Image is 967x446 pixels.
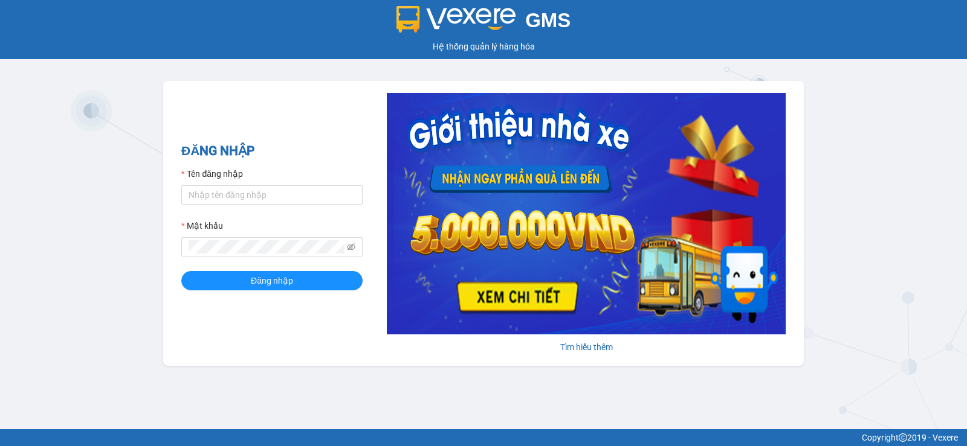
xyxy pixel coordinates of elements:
[396,6,516,33] img: logo 2
[396,18,571,28] a: GMS
[525,9,571,31] span: GMS
[181,167,243,180] label: Tên đăng nhập
[181,141,363,161] h2: ĐĂNG NHẬP
[3,40,964,53] div: Hệ thống quản lý hàng hóa
[251,274,293,287] span: Đăng nhập
[9,431,958,444] div: Copyright 2019 - Vexere
[899,433,907,442] span: copyright
[387,93,786,334] img: banner-0
[387,340,786,354] div: Tìm hiểu thêm
[181,271,363,290] button: Đăng nhập
[189,240,344,253] input: Mật khẩu
[181,219,223,232] label: Mật khẩu
[181,185,363,205] input: Tên đăng nhập
[347,243,355,251] span: eye-invisible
